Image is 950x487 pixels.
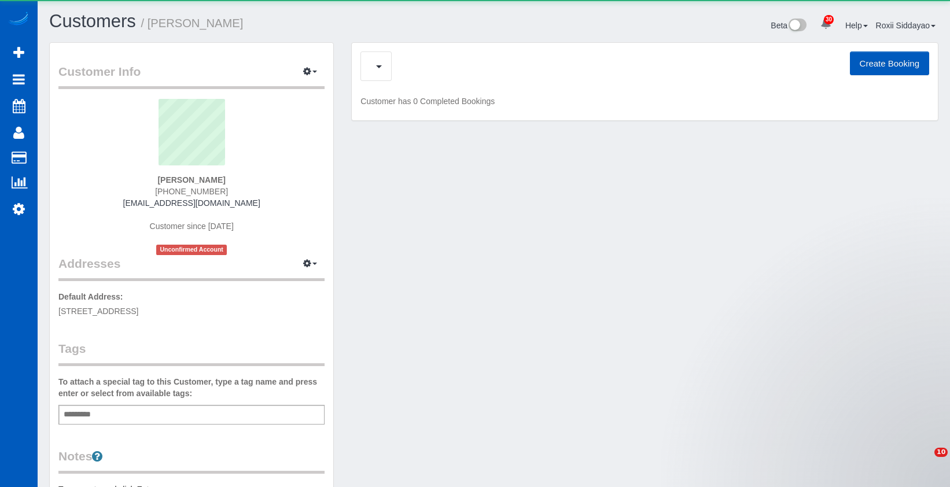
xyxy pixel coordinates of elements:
p: Customer has 0 Completed Bookings [360,95,929,107]
span: Unconfirmed Account [156,245,227,254]
a: 30 [815,12,837,37]
a: Beta [771,21,807,30]
label: Default Address: [58,291,123,302]
strong: [PERSON_NAME] [157,175,225,185]
span: [STREET_ADDRESS] [58,307,138,316]
span: 30 [824,15,834,24]
a: Roxii Siddayao [876,21,936,30]
span: [PHONE_NUMBER] [155,187,228,196]
img: New interface [787,19,807,34]
img: Automaid Logo [7,12,30,28]
legend: Notes [58,448,325,474]
a: Help [845,21,868,30]
span: Customer since [DATE] [150,222,234,231]
button: Create Booking [850,51,929,76]
iframe: Intercom live chat [911,448,938,475]
legend: Tags [58,340,325,366]
a: [EMAIL_ADDRESS][DOMAIN_NAME] [123,198,260,208]
small: / [PERSON_NAME] [141,17,244,29]
a: Customers [49,11,136,31]
span: 10 [934,448,948,457]
label: To attach a special tag to this Customer, type a tag name and press enter or select from availabl... [58,376,325,399]
legend: Customer Info [58,63,325,89]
